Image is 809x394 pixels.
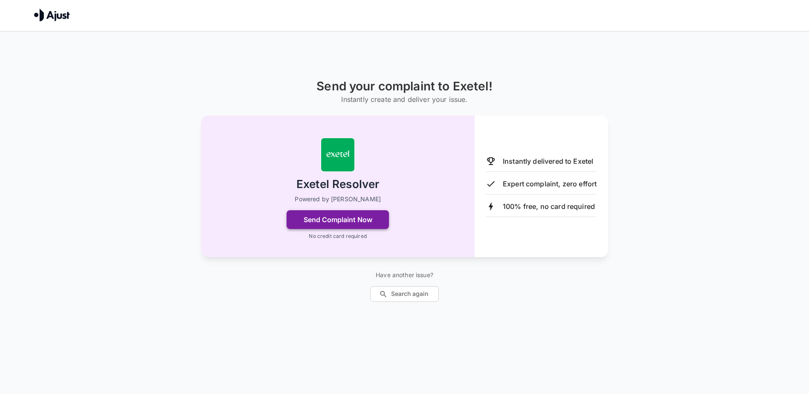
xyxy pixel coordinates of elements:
p: Powered by [PERSON_NAME] [295,195,381,203]
p: No credit card required [309,232,366,240]
p: Instantly delivered to Exetel [503,156,593,166]
button: Send Complaint Now [287,210,389,229]
p: 100% free, no card required [503,201,595,211]
img: Ajust [34,9,70,21]
img: Exetel [321,138,355,172]
button: Search again [370,286,439,302]
p: Have another issue? [370,271,439,279]
p: Expert complaint, zero effort [503,179,597,189]
h1: Send your complaint to Exetel! [316,79,493,93]
h2: Exetel Resolver [296,177,379,192]
h6: Instantly create and deliver your issue. [316,93,493,105]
